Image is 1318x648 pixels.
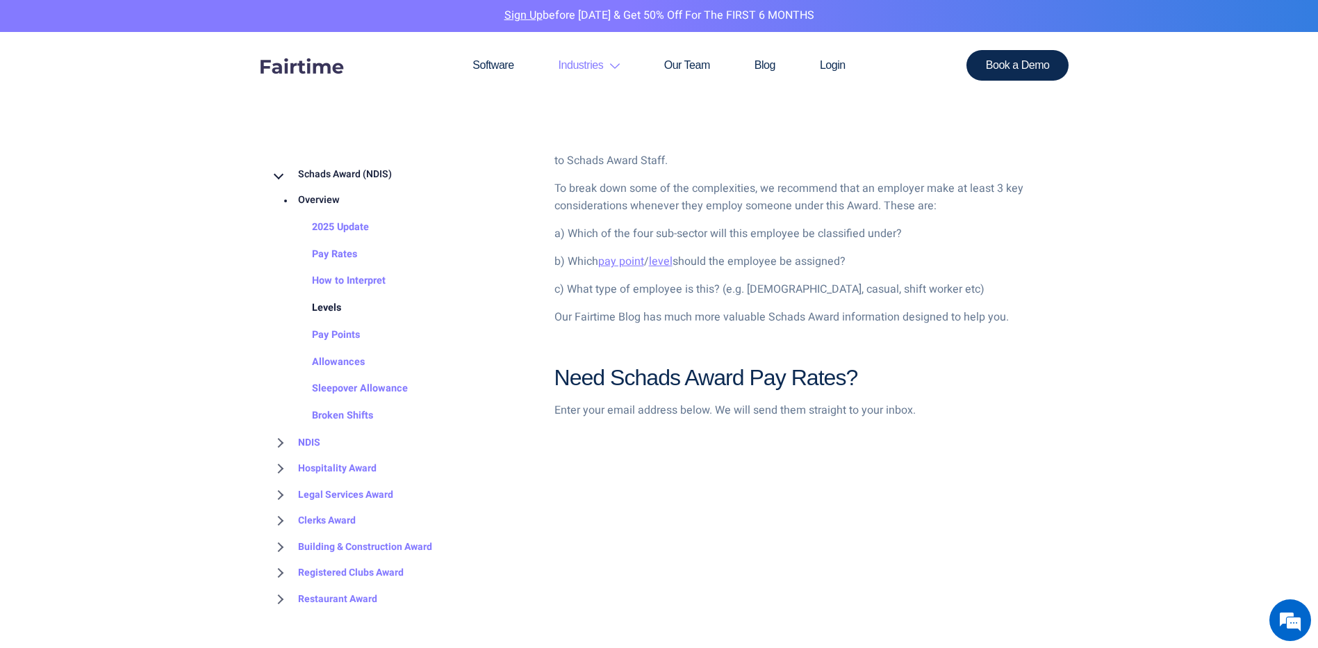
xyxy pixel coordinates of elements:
a: Hospitality Award [270,455,377,482]
a: Pay Rates [284,241,357,268]
a: Broken Shifts [284,403,373,430]
a: NDIS [270,430,320,456]
a: Blog [732,32,798,99]
p: To break down some of the complexities, we recommend that an employer make at least 3 key conside... [554,180,1048,216]
a: How to Interpret [284,268,386,295]
a: 2025 Update [284,214,369,241]
p: c) What type of employee is this? (e.g. [DEMOGRAPHIC_DATA], casual, shift worker etc) [554,281,1048,299]
p: Our Fairtime Blog has much more valuable Schads Award information designed to help you. [554,309,1048,327]
div: BROWSE TOPICS [270,132,534,612]
a: Pay Points [284,322,360,349]
a: Legal Services Award [270,482,393,508]
a: Industries [536,32,642,99]
a: Software [450,32,536,99]
a: Building & Construction Award [270,534,432,560]
h3: Need Schads Award Pay Rates? [554,364,1048,391]
a: Allowances [284,349,365,376]
textarea: Type your message and hit 'Enter' [7,380,265,428]
div: Enter your email address below. We will send them straight to your inbox. [554,402,1048,420]
a: Sleepover Allowance [284,376,408,403]
a: Restaurant Award [270,586,377,613]
a: Overview [270,188,340,215]
span: We're online! [81,175,192,316]
a: Book a Demo [966,50,1069,81]
a: pay point [598,253,644,270]
p: In addition to this set of criteria above there are also more than 20 that may be payable to Scha... [554,134,1048,170]
a: Login [798,32,868,99]
a: Clerks Award [270,508,356,534]
a: allowances [881,134,937,151]
p: a) Which of the four sub-sector will this employee be classified under? [554,225,1048,243]
a: Schads Award (NDIS) [270,161,392,188]
a: Our Team [642,32,732,99]
span: Book a Demo [986,60,1050,71]
a: Registered Clubs Award [270,560,404,586]
a: Sign Up [504,7,543,24]
p: b) Which / should the employee be assigned? [554,253,1048,271]
nav: BROWSE TOPICS [270,161,534,612]
a: level [649,253,673,270]
p: before [DATE] & Get 50% Off for the FIRST 6 MONTHS [10,7,1308,25]
a: Levels [284,295,341,322]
